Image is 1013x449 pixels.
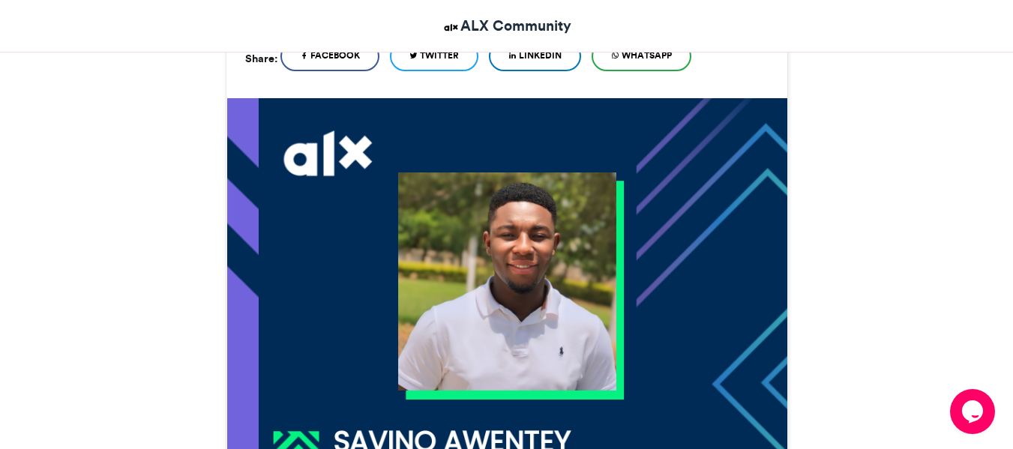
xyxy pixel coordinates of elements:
[442,18,460,37] img: ALX Community
[390,41,478,71] a: Twitter
[519,49,562,62] span: LinkedIn
[280,41,379,71] a: Facebook
[245,49,277,68] h5: Share:
[950,389,998,434] iframe: chat widget
[442,15,571,37] a: ALX Community
[420,49,459,62] span: Twitter
[592,41,691,71] a: WhatsApp
[489,41,581,71] a: LinkedIn
[310,49,360,62] span: Facebook
[622,49,672,62] span: WhatsApp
